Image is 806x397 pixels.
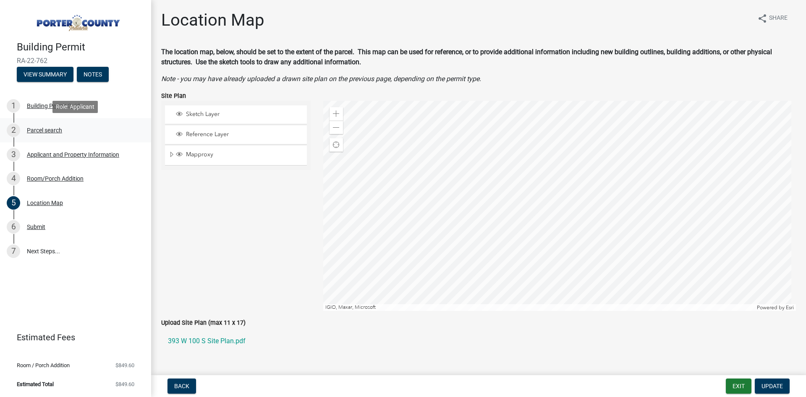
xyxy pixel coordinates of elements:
div: Sketch Layer [175,110,304,119]
button: Update [755,379,790,394]
div: Powered by [755,304,796,311]
i: share [757,13,767,24]
a: 393 W 100 S Site Plan.pdf [161,331,796,351]
div: 2 [7,124,20,137]
span: Expand [168,151,175,160]
span: Room / Porch Addition [17,363,70,368]
strong: The location map, below, should be set to the extent of the parcel. This map can be used for refe... [161,48,772,66]
li: Sketch Layer [165,105,307,124]
img: Porter County, Indiana [17,9,138,32]
label: Site Plan [161,93,186,99]
div: Zoom out [330,121,343,134]
div: 3 [7,148,20,161]
button: View Summary [17,67,73,82]
button: shareShare [751,10,794,26]
div: 6 [7,220,20,234]
ul: Layer List [164,103,308,168]
div: Reference Layer [175,131,304,139]
button: Notes [77,67,109,82]
div: 4 [7,172,20,185]
li: Reference Layer [165,126,307,145]
button: Back [167,379,196,394]
div: Find my location [330,138,343,152]
div: Applicant and Property Information [27,152,119,158]
span: Update [762,383,783,389]
a: Esri [786,305,794,310]
i: Note - you may have already uploaded a drawn site plan on the previous page, depending on the per... [161,75,481,83]
li: Mapproxy [165,146,307,165]
div: Role: Applicant [52,101,98,113]
a: Estimated Fees [7,329,138,346]
label: Upload Site Plan (max 11 x 17) [161,320,246,326]
span: $849.60 [115,363,134,368]
div: Building Permit Guide [27,103,83,109]
wm-modal-confirm: Summary [17,71,73,78]
span: Back [174,383,189,389]
span: Mapproxy [184,151,304,158]
div: Mapproxy [175,151,304,159]
div: 1 [7,99,20,113]
h1: Location Map [161,10,264,30]
div: 7 [7,245,20,258]
span: $849.60 [115,381,134,387]
span: Estimated Total [17,381,54,387]
div: Parcel search [27,127,62,133]
span: Share [769,13,788,24]
button: Exit [726,379,751,394]
div: Location Map [27,200,63,206]
span: Sketch Layer [184,110,304,118]
span: Reference Layer [184,131,304,138]
div: Zoom in [330,107,343,121]
div: Room/Porch Addition [27,176,84,181]
div: IGIO, Maxar, Microsoft [323,304,755,311]
div: Submit [27,224,45,230]
span: RA-22-762 [17,57,134,65]
h4: Building Permit [17,41,144,53]
wm-modal-confirm: Notes [77,71,109,78]
div: 5 [7,196,20,210]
